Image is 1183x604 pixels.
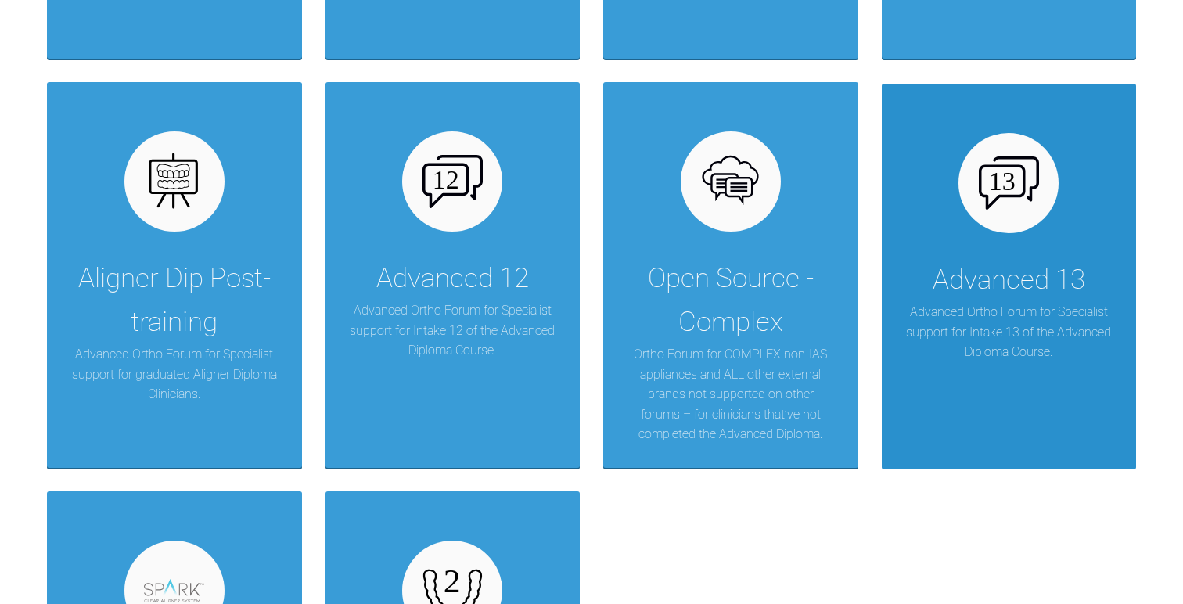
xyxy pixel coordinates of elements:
img: advanced-12.503f70cd.svg [422,155,483,208]
img: opensource.6e495855.svg [700,152,760,212]
div: Open Source - Complex [627,257,835,344]
a: Open Source - ComplexOrtho Forum for COMPLEX non-IAS appliances and ALL other external brands not... [603,82,858,468]
p: Advanced Ortho Forum for Specialist support for Intake 12 of the Advanced Diploma Course. [349,300,557,361]
img: aligner-diploma.90870aee.svg [144,152,204,212]
a: Advanced 12Advanced Ortho Forum for Specialist support for Intake 12 of the Advanced Diploma Course. [325,82,581,468]
a: Advanced 13Advanced Ortho Forum for Specialist support for Intake 13 of the Advanced Diploma Course. [882,82,1137,468]
p: Ortho Forum for COMPLEX non-IAS appliances and ALL other external brands not supported on other f... [627,344,835,444]
div: Aligner Dip Post-training [70,257,279,344]
img: advanced-13.47c9b60d.svg [979,156,1039,210]
div: Advanced 12 [376,257,529,300]
p: Advanced Ortho Forum for Specialist support for graduated Aligner Diploma Clinicians. [70,344,279,404]
img: spark.ce82febc.svg [144,579,204,602]
a: Aligner Dip Post-trainingAdvanced Ortho Forum for Specialist support for graduated Aligner Diplom... [47,82,302,468]
p: Advanced Ortho Forum for Specialist support for Intake 13 of the Advanced Diploma Course. [905,302,1113,362]
div: Advanced 13 [933,258,1085,302]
